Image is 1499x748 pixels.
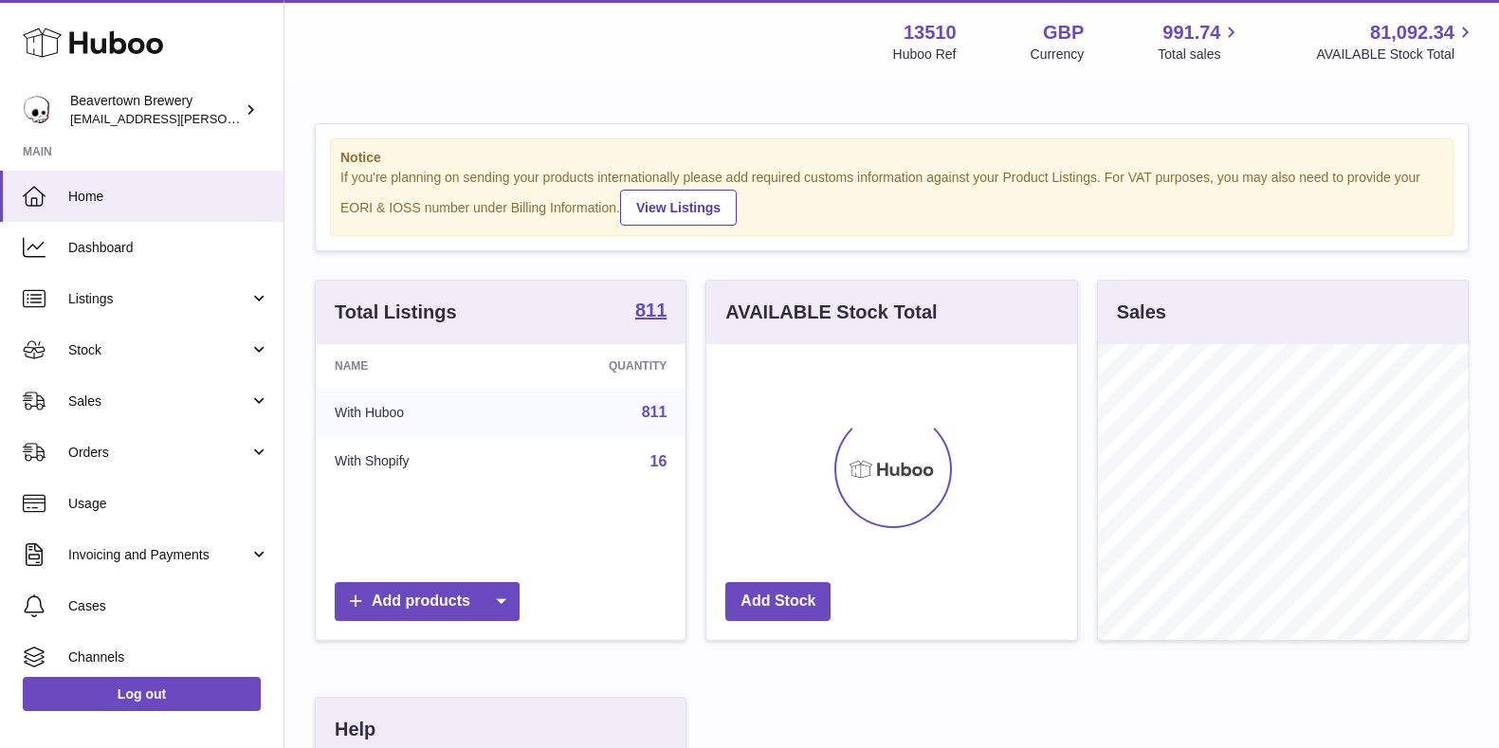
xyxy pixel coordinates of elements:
span: Orders [68,444,249,462]
strong: 13510 [904,20,957,46]
a: Add products [335,582,520,621]
a: 811 [635,301,667,323]
a: Log out [23,677,261,711]
span: 991.74 [1162,20,1220,46]
th: Quantity [515,344,686,388]
strong: Notice [340,149,1443,167]
div: Beavertown Brewery [70,92,241,128]
span: Dashboard [68,239,269,257]
span: 81,092.34 [1370,20,1454,46]
img: kit.lowe@beavertownbrewery.co.uk [23,96,51,124]
a: Add Stock [725,582,831,621]
strong: GBP [1043,20,1084,46]
h3: Sales [1117,300,1166,325]
span: Channels [68,648,269,666]
span: AVAILABLE Stock Total [1316,46,1476,64]
span: Cases [68,597,269,615]
div: Huboo Ref [893,46,957,64]
span: [EMAIL_ADDRESS][PERSON_NAME][DOMAIN_NAME] [70,111,380,126]
a: View Listings [620,190,737,226]
span: Stock [68,341,249,359]
strong: 811 [635,301,667,319]
a: 811 [642,404,667,420]
span: Sales [68,392,249,410]
a: 16 [650,453,667,469]
span: Listings [68,290,249,308]
h3: AVAILABLE Stock Total [725,300,937,325]
span: Total sales [1158,46,1242,64]
div: Currency [1031,46,1085,64]
h3: Help [335,717,375,742]
th: Name [316,344,515,388]
td: With Huboo [316,388,515,437]
span: Home [68,188,269,206]
td: With Shopify [316,437,515,486]
a: 991.74 Total sales [1158,20,1242,64]
a: 81,092.34 AVAILABLE Stock Total [1316,20,1476,64]
span: Usage [68,495,269,513]
span: Invoicing and Payments [68,546,249,564]
h3: Total Listings [335,300,457,325]
div: If you're planning on sending your products internationally please add required customs informati... [340,169,1443,226]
